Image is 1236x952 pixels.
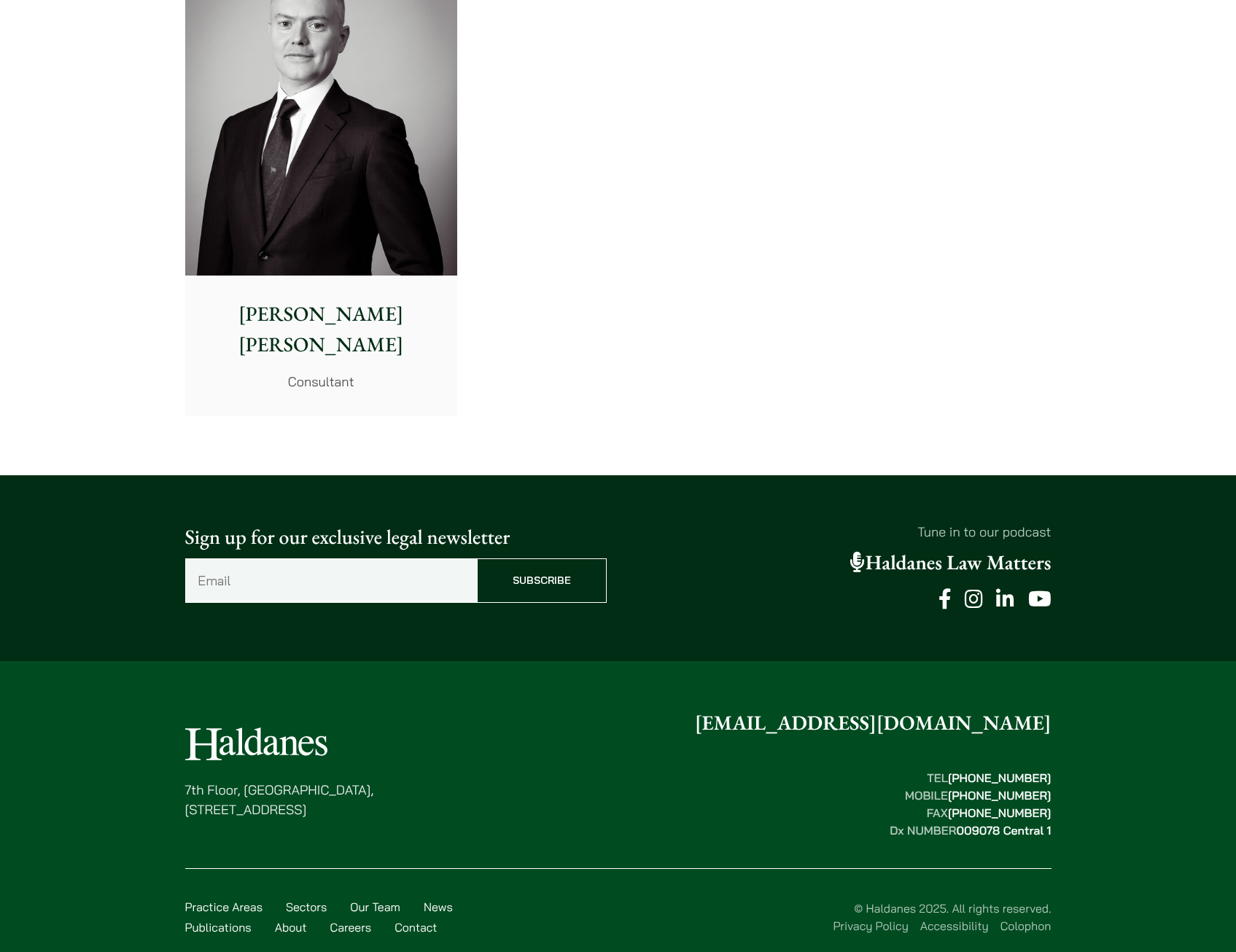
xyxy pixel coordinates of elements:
[474,900,1052,935] div: © Haldanes 2025. All rights reserved.
[948,770,1052,785] mark: [PHONE_NUMBER]
[185,780,374,819] p: 7th Floor, [GEOGRAPHIC_DATA], [STREET_ADDRESS]
[424,900,453,914] a: News
[920,918,989,933] a: Accessibility
[286,900,327,914] a: Sectors
[1000,918,1052,933] a: Colophon
[185,920,252,935] a: Publications
[185,558,477,603] input: Email
[956,823,1051,838] mark: 009078 Central 1
[185,900,263,914] a: Practice Areas
[890,770,1051,838] strong: TEL MOBILE FAX Dx NUMBER
[630,522,1052,542] p: Tune in to our podcast
[330,920,372,935] a: Careers
[350,900,400,914] a: Our Team
[197,372,446,391] p: Consultant
[197,299,446,360] p: [PERSON_NAME] [PERSON_NAME]
[948,788,1052,803] mark: [PHONE_NUMBER]
[275,920,307,935] a: About
[695,710,1052,736] a: [EMAIL_ADDRESS][DOMAIN_NAME]
[394,920,437,935] a: Contact
[948,805,1052,820] mark: [PHONE_NUMBER]
[477,558,607,603] input: Subscribe
[185,727,327,760] img: Logo of Haldanes
[833,918,908,933] a: Privacy Policy
[185,522,607,553] p: Sign up for our exclusive legal newsletter
[850,550,1052,576] a: Haldanes Law Matters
